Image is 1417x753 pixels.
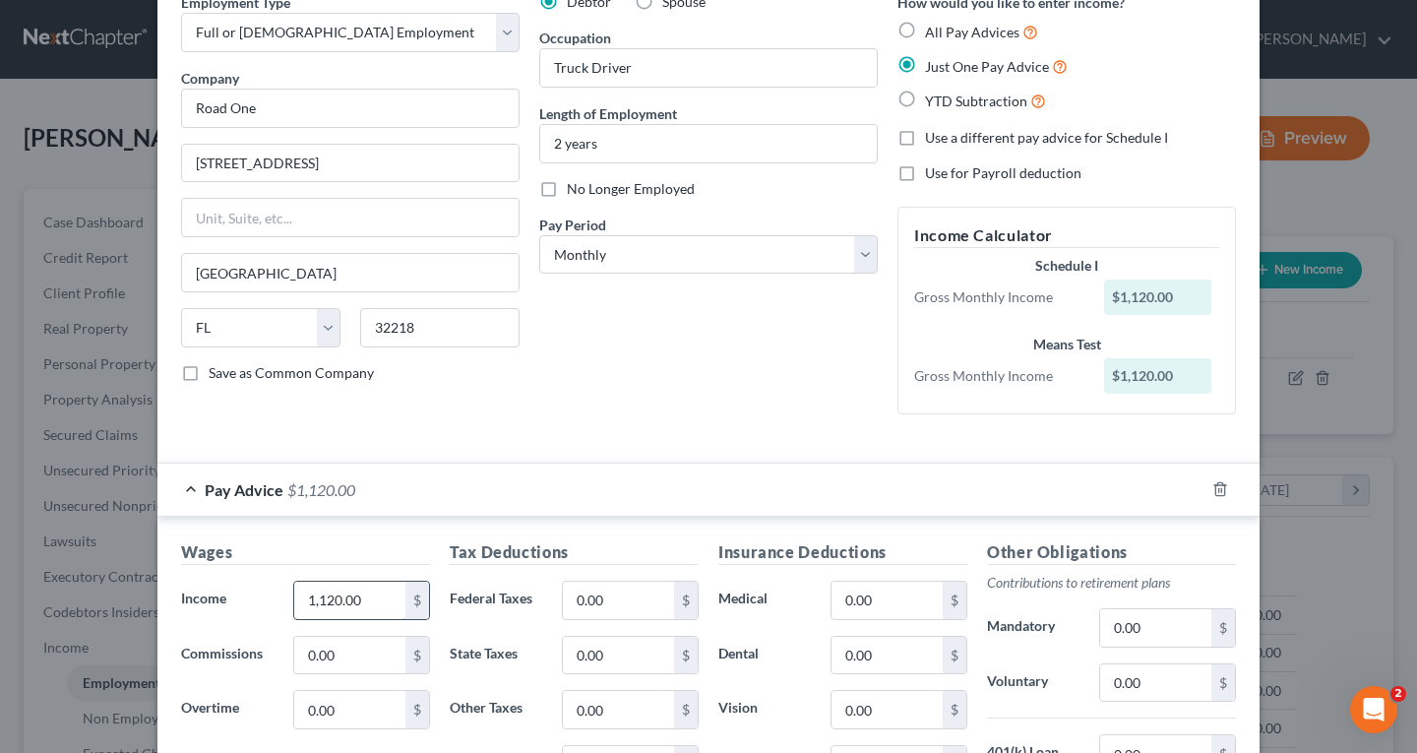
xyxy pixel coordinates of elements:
div: $ [674,582,698,619]
div: $ [1211,609,1235,647]
span: Use a different pay advice for Schedule I [925,129,1168,146]
label: Other Taxes [440,690,552,729]
input: 0.00 [832,691,943,728]
span: No Longer Employed [567,180,695,197]
input: 0.00 [1100,609,1211,647]
div: $ [674,691,698,728]
input: Enter city... [182,254,519,291]
input: 0.00 [832,582,943,619]
span: Income [181,590,226,606]
div: $ [943,691,966,728]
div: Means Test [914,335,1219,354]
span: Just One Pay Advice [925,58,1049,75]
input: Search company by name... [181,89,520,128]
span: Company [181,70,239,87]
label: Dental [708,636,821,675]
label: Vision [708,690,821,729]
h5: Wages [181,540,430,565]
div: Schedule I [914,256,1219,276]
input: 0.00 [1100,664,1211,702]
span: Pay Period [539,217,606,233]
label: Federal Taxes [440,581,552,620]
div: $1,120.00 [1104,280,1212,315]
input: 0.00 [563,637,674,674]
input: Unit, Suite, etc... [182,199,519,236]
h5: Tax Deductions [450,540,699,565]
label: Occupation [539,28,611,48]
div: $ [405,582,429,619]
span: Use for Payroll deduction [925,164,1081,181]
input: 0.00 [294,582,405,619]
input: 0.00 [832,637,943,674]
label: State Taxes [440,636,552,675]
input: Enter address... [182,145,519,182]
label: Voluntary [977,663,1089,703]
span: YTD Subtraction [925,93,1027,109]
span: Pay Advice [205,480,283,499]
label: Mandatory [977,608,1089,648]
div: Gross Monthly Income [904,287,1094,307]
span: $1,120.00 [287,480,355,499]
input: 0.00 [563,582,674,619]
label: Commissions [171,636,283,675]
p: Contributions to retirement plans [987,573,1236,593]
h5: Other Obligations [987,540,1236,565]
div: $ [943,582,966,619]
div: $ [674,637,698,674]
label: Overtime [171,690,283,729]
span: All Pay Advices [925,24,1019,40]
h5: Income Calculator [914,223,1219,248]
label: Medical [708,581,821,620]
input: 0.00 [563,691,674,728]
div: $ [405,691,429,728]
div: $1,120.00 [1104,358,1212,394]
input: Enter zip... [360,308,520,347]
input: 0.00 [294,691,405,728]
label: Length of Employment [539,103,677,124]
div: $ [405,637,429,674]
input: -- [540,49,877,87]
div: Gross Monthly Income [904,366,1094,386]
div: $ [1211,664,1235,702]
input: 0.00 [294,637,405,674]
span: Save as Common Company [209,364,374,381]
div: $ [943,637,966,674]
span: 2 [1390,686,1406,702]
iframe: Intercom live chat [1350,686,1397,733]
h5: Insurance Deductions [718,540,967,565]
input: ex: 2 years [540,125,877,162]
